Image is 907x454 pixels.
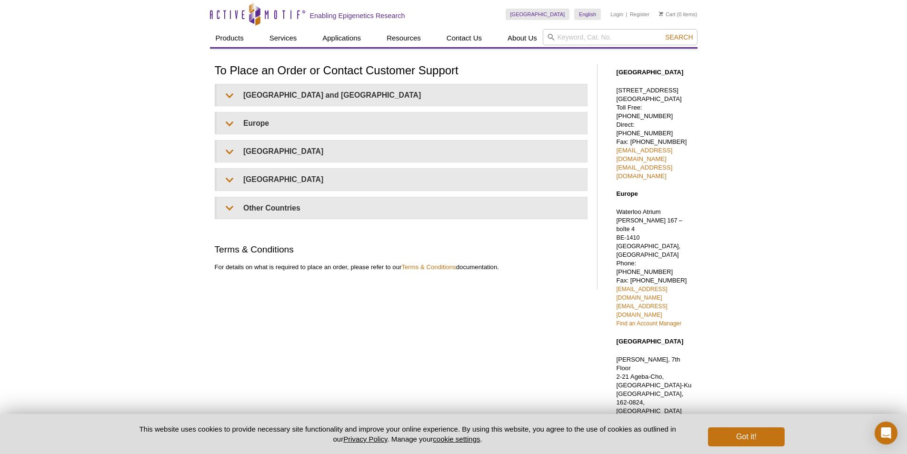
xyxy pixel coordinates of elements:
p: Waterloo Atrium Phone: [PHONE_NUMBER] Fax: [PHONE_NUMBER] [617,208,693,328]
a: Applications [317,29,367,47]
h2: Terms & Conditions [215,243,588,256]
img: Your Cart [659,11,663,16]
a: Services [264,29,303,47]
a: Contact Us [441,29,488,47]
li: (0 items) [659,9,698,20]
p: [STREET_ADDRESS] [GEOGRAPHIC_DATA] Toll Free: [PHONE_NUMBER] Direct: [PHONE_NUMBER] Fax: [PHONE_N... [617,86,693,181]
a: [EMAIL_ADDRESS][DOMAIN_NAME] [617,147,673,162]
a: Login [610,11,623,18]
a: Resources [381,29,427,47]
h2: Enabling Epigenetics Research [310,11,405,20]
a: [EMAIL_ADDRESS][DOMAIN_NAME] [617,164,673,180]
a: English [574,9,601,20]
p: This website uses cookies to provide necessary site functionality and improve your online experie... [123,424,693,444]
strong: Europe [617,190,638,197]
a: [EMAIL_ADDRESS][DOMAIN_NAME] [617,303,668,318]
button: cookie settings [433,435,480,443]
h1: To Place an Order or Contact Customer Support [215,64,588,78]
li: | [626,9,628,20]
summary: [GEOGRAPHIC_DATA] [217,141,587,162]
a: Privacy Policy [343,435,387,443]
a: [GEOGRAPHIC_DATA] [506,9,570,20]
strong: [GEOGRAPHIC_DATA] [617,69,684,76]
a: [EMAIL_ADDRESS][DOMAIN_NAME] [617,286,668,301]
input: Keyword, Cat. No. [543,29,698,45]
summary: Other Countries [217,197,587,219]
summary: Europe [217,112,587,134]
a: Products [210,29,249,47]
strong: [GEOGRAPHIC_DATA] [617,338,684,345]
a: About Us [502,29,543,47]
summary: [GEOGRAPHIC_DATA] and [GEOGRAPHIC_DATA] [217,84,587,106]
summary: [GEOGRAPHIC_DATA] [217,169,587,190]
a: Cart [659,11,676,18]
span: Search [665,33,693,41]
a: Terms & Conditions [401,263,456,271]
div: Open Intercom Messenger [875,422,897,444]
button: Search [662,33,696,41]
button: Got it! [708,427,784,446]
a: Register [630,11,649,18]
span: [PERSON_NAME] 167 – boîte 4 BE-1410 [GEOGRAPHIC_DATA], [GEOGRAPHIC_DATA] [617,217,683,258]
p: For details on what is required to place an order, please refer to our documentation. [215,263,588,272]
a: Find an Account Manager [617,320,682,327]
